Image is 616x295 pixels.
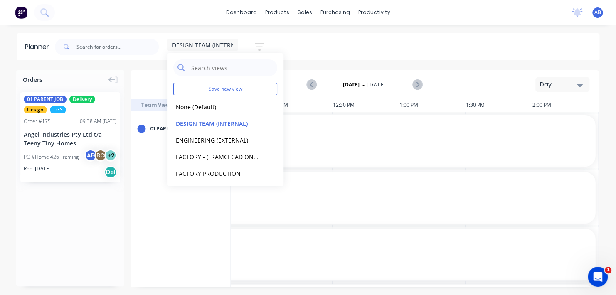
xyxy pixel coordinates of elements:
[173,135,262,145] button: ENGINEERING (EXTERNAL)
[316,6,354,19] div: purchasing
[24,96,67,103] span: 01 PARENT JOB
[25,42,53,52] div: Planner
[588,267,608,287] iframe: Intercom live chat
[266,99,333,111] div: 12:00 PM
[84,149,97,162] div: AB
[76,39,159,55] input: Search for orders...
[24,153,79,161] div: PO #Home 426 Framing
[367,81,386,88] span: [DATE]
[532,99,599,111] div: 2:00 PM
[605,267,611,273] span: 1
[23,75,42,84] span: Orders
[104,149,117,162] div: + 2
[173,168,262,178] button: FACTORY PRODUCTION
[412,79,422,90] button: Next page
[173,185,262,194] button: INSTALLERS
[535,77,589,92] button: Day
[354,6,394,19] div: productivity
[173,118,262,128] button: DESIGN TEAM (INTERNAL)
[307,79,317,90] button: Previous page
[343,81,360,88] strong: [DATE]
[24,130,117,147] div: Angel Industries Pty Ltd t/a Teeny Tiny Homes
[94,149,107,162] div: BC
[362,80,365,90] span: -
[540,80,578,89] div: Day
[173,152,262,161] button: FACTORY - (FRAMCECAD ONLY)
[104,166,117,178] div: Del
[222,6,261,19] a: dashboard
[399,99,466,111] div: 1:00 PM
[150,125,223,133] div: 01 PARENT JOB
[173,102,262,111] button: None (Default)
[80,118,117,125] div: 09:38 AM [DATE]
[190,59,273,76] input: Search views
[24,118,51,125] div: Order # 175
[594,9,601,16] span: AB
[131,99,180,111] button: Team View
[172,41,244,49] span: DESIGN TEAM (INTERNAL)
[24,106,47,113] span: Design
[466,99,532,111] div: 1:30 PM
[333,99,399,111] div: 12:30 PM
[173,83,277,95] button: Save new view
[261,6,293,19] div: products
[24,165,51,172] span: Req. [DATE]
[69,96,95,103] span: Delivery
[15,6,27,19] img: Factory
[50,106,66,113] span: LGS
[293,6,316,19] div: sales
